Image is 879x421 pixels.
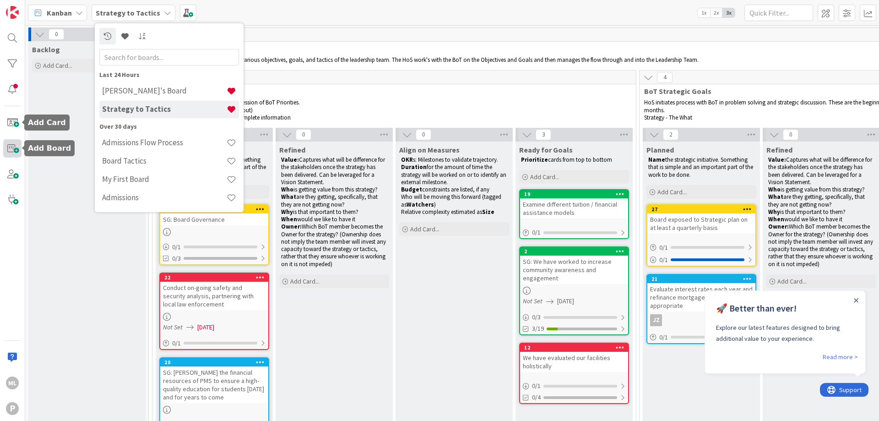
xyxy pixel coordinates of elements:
span: Support [19,1,42,12]
div: 0/3 [520,312,628,323]
div: 22 [160,273,268,282]
span: [DATE] [557,296,574,306]
h4: Strategy to Tactics [102,104,227,114]
strong: Who [768,186,781,193]
strong: Owner: [768,223,789,230]
span: ) [434,201,436,208]
span: Add Card... [777,277,807,285]
div: 12 [520,344,628,352]
span: Refined [766,145,792,154]
span: BoT Strategic Objectives [157,87,624,96]
span: 0 / 1 [532,381,541,391]
div: P [6,402,19,415]
strong: Value: [281,156,299,164]
span: 0 / 1 [659,255,668,265]
span: Add Card... [410,225,439,233]
h4: My First Board [102,175,227,184]
strong: Why [768,208,780,216]
h4: Board Tactics [102,156,227,165]
span: for the amount of time the strategy will be worked on or to identify an external milestone. [401,163,508,186]
span: is that important to them? [780,208,846,216]
a: 22Conduct on-going safety and security analysis, partnering with local law enforcementNot Set[DAT... [159,273,269,350]
span: Backlog [32,45,60,54]
div: Over 30 days [99,122,239,131]
strong: Watchers [407,201,434,208]
span: 0/3 [172,254,181,263]
div: 0/1 [520,227,628,238]
span: 0 [416,129,431,140]
span: 3/19 [532,324,544,334]
strong: Value: [768,156,786,164]
div: 19 [520,190,628,198]
div: We have evaluated our facilities holistically [520,352,628,372]
span: cards from top to bottom [548,156,612,164]
span: would we like to have it [784,215,842,223]
span: constraints are listed, if any [422,186,489,193]
a: 27Board exposed to Strategic plan on at least a quarterly basis0/10/1 [646,204,756,267]
div: JZ [647,314,755,326]
span: Who will be moving this forward (tagged as [401,193,503,208]
div: 2 [524,248,628,255]
span: Which BoT member becomes the Owner for the strategy? (Ownership does not imply the team member wi... [768,223,874,268]
span: 3 [536,129,551,140]
div: 22Conduct on-going safety and security analysis, partnering with local law enforcement [160,273,268,310]
div: 19Examine different tuition / financial assistance models [520,190,628,219]
div: SG: Board Governance [160,213,268,225]
span: Captures what will be difference for the stakeholders once the strategy has been delivered. Can b... [768,156,874,186]
a: 21Evaluate interest rates each year and refinance mortgage when appropriateJZ0/1 [646,274,756,344]
div: Last 24 Hours [99,70,239,80]
span: 0 [296,129,311,140]
div: SG: [PERSON_NAME] the financial resources of PMS to ensure a high-quality education for students ... [160,366,268,403]
div: SG: We have worked to increase community awareness and engagement [520,256,628,284]
span: 0 / 1 [659,333,668,342]
a: 2SG: We have worked to increase community awareness and engagementNot Set[DATE]0/33/19 [519,246,629,335]
span: Align on Measures [399,145,460,154]
div: 22 [164,274,268,281]
div: 20SG: [PERSON_NAME] the financial resources of PMS to ensure a high-quality education for student... [160,358,268,403]
span: s: Milestones to validate trajectory. [413,156,498,164]
span: The BoT will use this board to track various objectives, goals, and tactics of the leadership tea... [153,56,699,64]
b: Strategy to Tactics [96,8,160,17]
i: Not Set [163,323,183,331]
span: Planned [646,145,674,154]
strong: When [768,215,784,223]
div: 21 [651,276,755,282]
div: 20 [160,358,268,366]
div: 12 [524,344,628,351]
span: 0 [49,29,64,40]
div: Evaluate interest rates each year and refinance mortgage when appropriate [647,283,755,312]
strong: What [281,193,296,201]
span: is getting value from this strategy? [293,186,378,193]
div: 21 [647,275,755,283]
div: Examine different tuition / financial assistance models [520,198,628,219]
span: Captures what will be difference for the stakeholders once the strategy has been delivered. Can b... [281,156,386,186]
a: 26SG: Board Governance0/10/3 [159,204,269,265]
iframe: UserGuiding Product Updates RC Tooltip [705,290,868,377]
div: JZ [650,314,662,326]
div: ML [6,377,19,389]
input: Quick Filter... [744,5,813,21]
span: Ready for Goals [519,145,573,154]
strong: Prioritize [521,156,548,164]
div: Board exposed to Strategic plan on at least a quarterly basis [647,213,755,234]
h4: Admissions Flow Process [102,138,227,147]
span: 0 / 1 [172,242,181,252]
span: Add Card... [290,277,320,285]
div: 0/1 [647,254,755,266]
span: Which BoT member becomes the Owner for the strategy? (Ownership does not imply the team member wi... [281,223,387,268]
div: 21Evaluate interest rates each year and refinance mortgage when appropriate [647,275,755,312]
strong: OKR [401,156,413,164]
span: 4 [657,72,673,83]
span: 2x [710,8,722,17]
span: is that important to them? [293,208,358,216]
span: Kanban [47,7,72,18]
div: 2SG: We have worked to increase community awareness and engagement [520,247,628,284]
strong: What [768,193,783,201]
h4: [PERSON_NAME]'s Board [102,86,227,95]
strong: Why [281,208,293,216]
span: 2 [663,129,678,140]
